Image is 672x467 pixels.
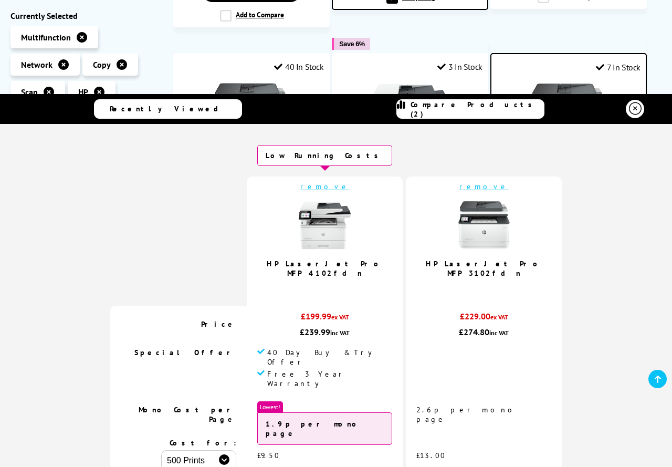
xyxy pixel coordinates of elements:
[21,32,71,43] span: Multifunction
[300,182,350,191] a: remove
[94,99,242,119] a: Recently Viewed
[596,62,640,72] div: 7 In Stock
[21,87,38,97] span: Scan
[257,401,283,412] span: Lowest!
[266,419,361,438] strong: 1.9p per mono page
[201,319,236,329] span: Price
[257,451,280,460] span: £9.50
[139,405,236,424] span: Mono Cost per Page
[267,259,383,278] a: HP LaserJet Pro MFP 4102fdn
[416,405,518,424] span: 2.6p per mono page
[331,313,349,321] span: ex VAT
[416,451,446,460] span: £13.00
[437,61,482,72] div: 3 In Stock
[371,80,449,159] img: HP LaserJet Pro MFP 4102dw (Box Opened)
[328,283,339,295] span: / 5
[212,80,291,159] img: HP LaserJet Pro MFP 3102fdw
[267,369,392,388] span: Free 3 Year Warranty
[489,329,509,337] span: inc VAT
[78,87,88,97] span: HP
[10,11,163,21] div: Currently Selected
[490,313,508,321] span: ex VAT
[316,283,328,295] span: 5.0
[93,59,111,70] span: Copy
[134,348,236,357] span: Special Offer
[21,59,52,70] span: Network
[220,10,284,22] label: Add to Compare
[458,199,510,252] img: HP-LaserJetPro-MFP-3102fdn-Front-Small.jpg
[339,40,364,48] span: Save 6%
[257,145,392,166] div: Low Running Costs
[396,99,544,119] a: Compare Products (2)
[411,100,544,119] span: Compare Products (2)
[110,104,229,113] span: Recently Viewed
[330,329,350,337] span: inc VAT
[416,311,551,327] div: £229.00
[257,311,392,327] div: £199.99
[332,38,370,50] button: Save 6%
[267,348,392,367] span: 40 Day Buy & Try Offer
[426,259,542,278] a: HP LaserJet Pro MFP 3102fdn
[170,438,236,448] span: Cost for:
[257,327,392,337] div: £239.99
[274,61,323,72] div: 40 In Stock
[459,182,509,191] a: remove
[529,80,608,159] img: HP LaserJet Pro MFP 3102fdn
[416,327,551,337] div: £274.80
[299,199,351,252] img: HP-LaserJetPro-MFP-4102-Front-Small.jpg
